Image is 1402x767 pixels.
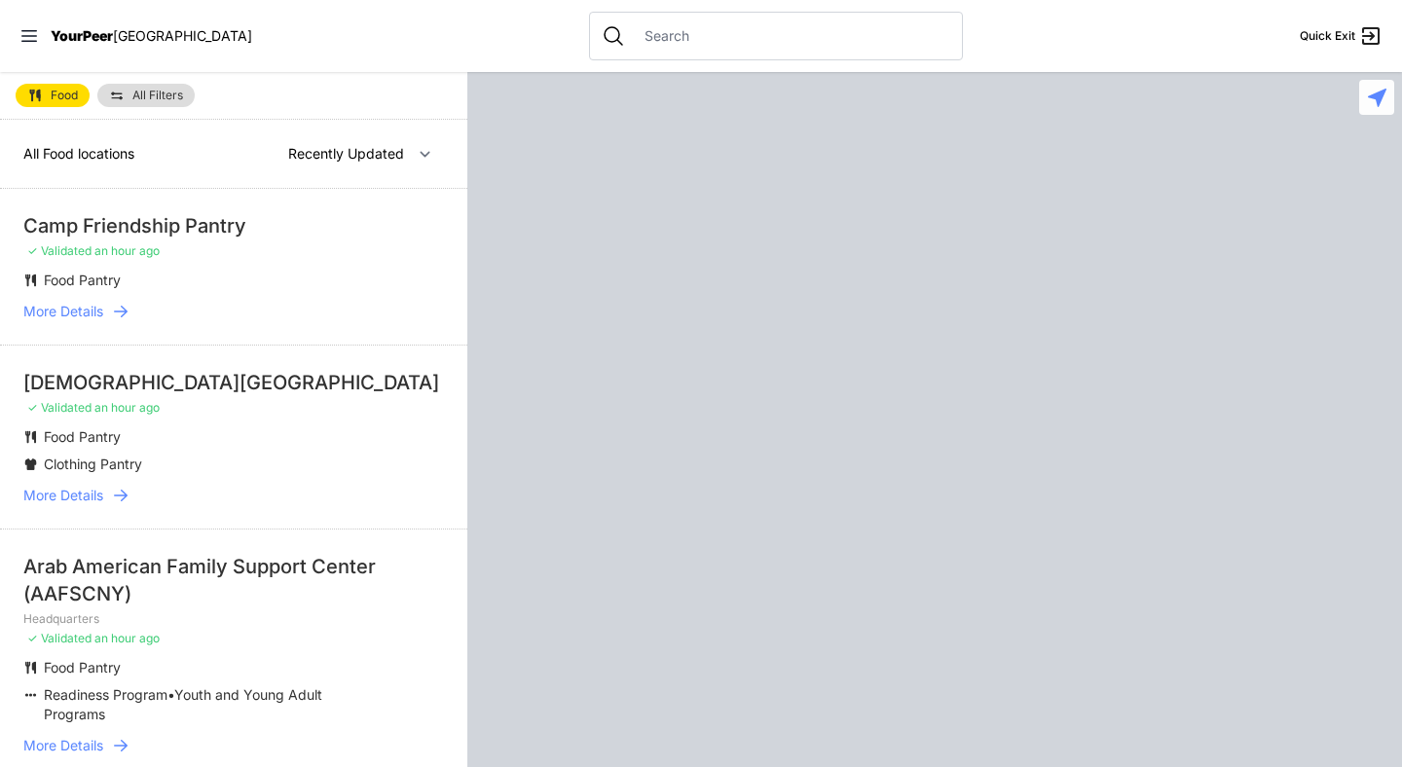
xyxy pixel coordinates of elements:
span: More Details [23,302,103,321]
span: All Filters [132,90,183,101]
div: [DEMOGRAPHIC_DATA][GEOGRAPHIC_DATA] [23,369,444,396]
span: an hour ago [94,631,160,645]
span: an hour ago [94,400,160,415]
p: Headquarters [23,611,444,627]
span: ✓ Validated [27,400,92,415]
span: Readiness Program [44,686,167,703]
span: YourPeer [51,27,113,44]
span: Quick Exit [1300,28,1355,44]
span: • [167,686,174,703]
span: Food Pantry [44,428,121,445]
span: Food Pantry [44,272,121,288]
span: More Details [23,736,103,755]
a: Quick Exit [1300,24,1383,48]
a: More Details [23,302,444,321]
span: Food Pantry [44,659,121,676]
span: All Food locations [23,145,134,162]
span: Youth and Young Adult Programs [44,686,322,722]
input: Search [633,26,950,46]
a: All Filters [97,84,195,107]
a: Food [16,84,90,107]
span: ✓ Validated [27,243,92,258]
span: More Details [23,486,103,505]
div: Camp Friendship Pantry [23,212,444,239]
a: YourPeer[GEOGRAPHIC_DATA] [51,30,252,42]
span: Clothing Pantry [44,456,142,472]
span: Food [51,90,78,101]
a: More Details [23,486,444,505]
a: More Details [23,736,444,755]
span: an hour ago [94,243,160,258]
span: ✓ Validated [27,631,92,645]
div: Arab American Family Support Center (AAFSCNY) [23,553,444,607]
span: [GEOGRAPHIC_DATA] [113,27,252,44]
